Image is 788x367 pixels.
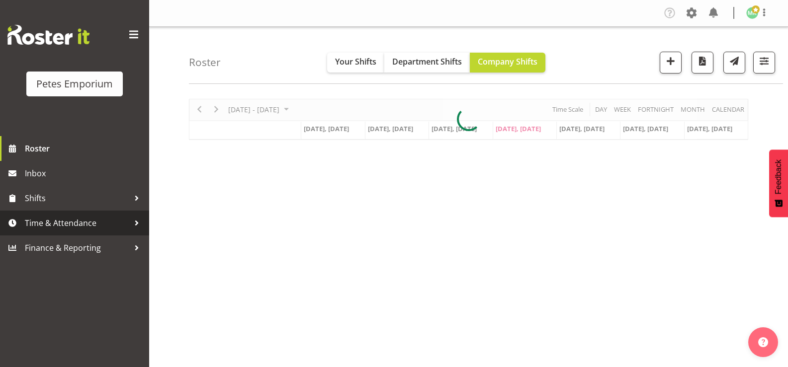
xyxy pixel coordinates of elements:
[327,53,384,73] button: Your Shifts
[470,53,545,73] button: Company Shifts
[25,141,144,156] span: Roster
[25,166,144,181] span: Inbox
[7,25,89,45] img: Rosterit website logo
[335,56,376,67] span: Your Shifts
[660,52,682,73] button: Add a new shift
[384,53,470,73] button: Department Shifts
[723,52,745,73] button: Send a list of all shifts for the selected filtered period to all rostered employees.
[692,52,713,73] button: Download a PDF of the roster according to the set date range.
[189,57,221,68] h4: Roster
[25,191,129,206] span: Shifts
[774,159,783,194] span: Feedback
[478,56,537,67] span: Company Shifts
[36,76,113,91] div: Petes Emporium
[758,337,768,347] img: help-xxl-2.png
[392,56,462,67] span: Department Shifts
[25,240,129,255] span: Finance & Reporting
[746,7,758,19] img: melanie-richardson713.jpg
[25,216,129,230] span: Time & Attendance
[753,52,775,73] button: Filter Shifts
[769,149,788,217] button: Feedback - Show survey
